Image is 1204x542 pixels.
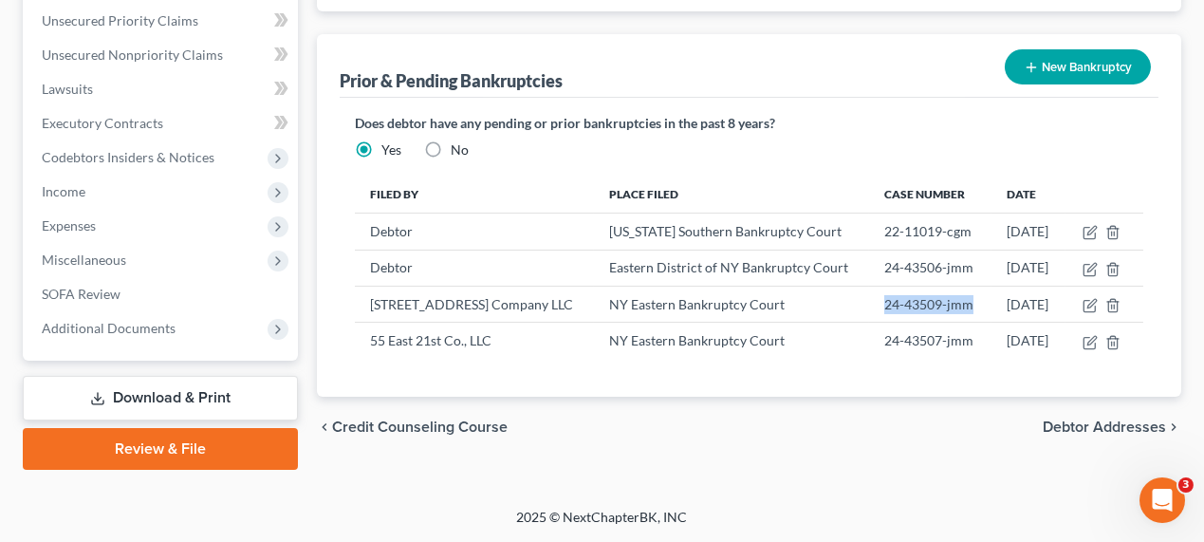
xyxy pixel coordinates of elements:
[23,428,298,470] a: Review & File
[991,214,1065,250] td: [DATE]
[1139,477,1185,523] iframe: Intercom live chat
[594,323,870,359] td: NY Eastern Bankruptcy Court
[42,286,120,302] span: SOFA Review
[1005,49,1151,84] button: New Bankruptcy
[991,286,1065,322] td: [DATE]
[62,508,1143,542] div: 2025 © NextChapterBK, INC
[355,113,1143,133] label: Does debtor have any pending or prior bankruptcies in the past 8 years?
[991,175,1065,213] th: Date
[381,140,401,159] label: Yes
[355,214,594,250] td: Debtor
[27,38,298,72] a: Unsecured Nonpriority Claims
[27,4,298,38] a: Unsecured Priority Claims
[594,175,870,213] th: Place Filed
[355,250,594,286] td: Debtor
[869,250,991,286] td: 24-43506-jmm
[451,140,469,159] label: No
[42,47,223,63] span: Unsecured Nonpriority Claims
[42,183,85,199] span: Income
[27,277,298,311] a: SOFA Review
[1166,420,1181,435] i: chevron_right
[42,320,176,336] span: Additional Documents
[869,214,991,250] td: 22-11019-cgm
[355,323,594,359] td: 55 East 21st Co., LLC
[1043,420,1181,435] button: Debtor Addresses chevron_right
[869,323,991,359] td: 24-43507-jmm
[23,376,298,421] a: Download & Print
[355,175,594,213] th: Filed By
[869,286,991,322] td: 24-43509-jmm
[869,175,991,213] th: Case Number
[355,286,594,322] td: [STREET_ADDRESS] Company LLC
[317,420,508,435] button: chevron_left Credit Counseling Course
[42,252,126,268] span: Miscellaneous
[42,81,93,97] span: Lawsuits
[42,149,214,165] span: Codebtors Insiders & Notices
[594,214,870,250] td: [US_STATE] Southern Bankruptcy Court
[1178,477,1194,493] span: 3
[340,69,563,92] div: Prior & Pending Bankruptcies
[991,250,1065,286] td: [DATE]
[594,286,870,322] td: NY Eastern Bankruptcy Court
[991,323,1065,359] td: [DATE]
[1043,420,1166,435] span: Debtor Addresses
[317,420,332,435] i: chevron_left
[27,106,298,140] a: Executory Contracts
[42,115,163,131] span: Executory Contracts
[42,12,198,28] span: Unsecured Priority Claims
[332,420,508,435] span: Credit Counseling Course
[594,250,870,286] td: Eastern District of NY Bankruptcy Court
[27,72,298,106] a: Lawsuits
[42,217,96,234] span: Expenses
